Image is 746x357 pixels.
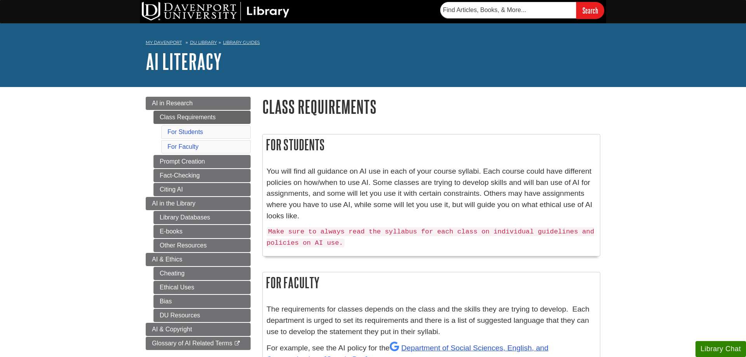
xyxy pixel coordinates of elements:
a: E-books [153,225,251,238]
a: AI & Copyright [146,323,251,336]
a: Library Databases [153,211,251,224]
a: Glossary of AI Related Terms [146,337,251,350]
input: Search [576,2,604,19]
a: Fact-Checking [153,169,251,182]
a: AI Literacy [146,49,222,73]
a: Cheating [153,267,251,280]
i: This link opens in a new window [234,341,241,346]
nav: breadcrumb [146,37,600,50]
span: Glossary of AI Related Terms [152,340,232,347]
a: Library Guides [223,40,260,45]
a: AI in the Library [146,197,251,210]
code: Make sure to always read the syllabus for each class on individual guidelines and policies on AI ... [267,227,594,247]
form: Searches DU Library's articles, books, and more [440,2,604,19]
a: DU Resources [153,309,251,322]
span: AI in the Library [152,200,195,207]
a: AI in Research [146,97,251,110]
img: DU Library [142,2,289,21]
a: Prompt Creation [153,155,251,168]
a: For Faculty [167,143,199,150]
p: You will find all guidance on AI use in each of your course syllabi. Each course could have diffe... [267,166,596,222]
span: AI & Ethics [152,256,182,263]
a: For Students [167,129,203,135]
a: Bias [153,295,251,308]
a: Other Resources [153,239,251,252]
button: Library Chat [695,341,746,357]
a: Class Requirements [153,111,251,124]
a: DU Library [190,40,217,45]
div: Guide Page Menu [146,97,251,350]
a: Ethical Uses [153,281,251,294]
a: AI & Ethics [146,253,251,266]
a: My Davenport [146,39,182,46]
a: Citing AI [153,183,251,196]
input: Find Articles, Books, & More... [440,2,576,18]
span: AI in Research [152,100,193,106]
h1: Class Requirements [262,97,600,117]
h2: For Students [263,134,600,155]
span: AI & Copyright [152,326,192,333]
p: The requirements for classes depends on the class and the skills they are trying to develop. Each... [267,304,596,337]
h2: For Faculty [263,272,600,293]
